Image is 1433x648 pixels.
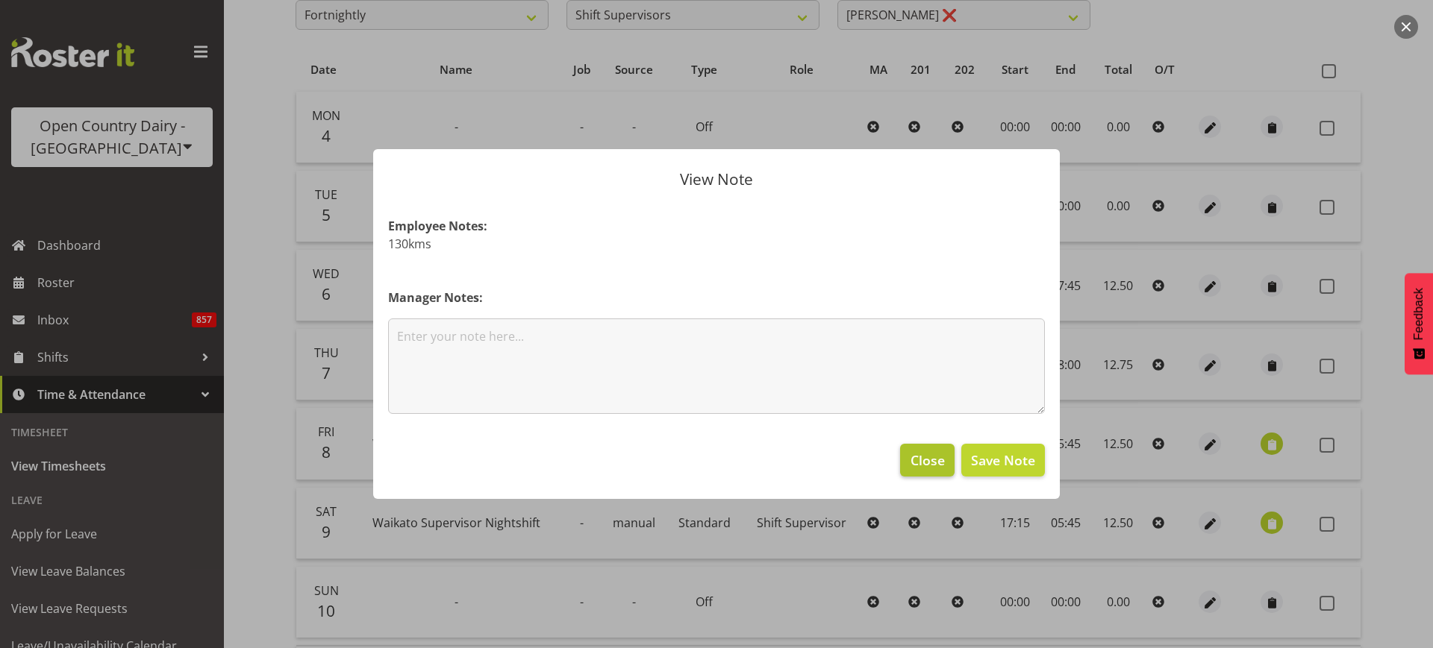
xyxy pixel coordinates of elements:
span: Save Note [971,450,1035,470]
button: Close [900,444,954,476]
p: 130kms [388,235,1045,253]
button: Feedback - Show survey [1405,273,1433,374]
h4: Manager Notes: [388,289,1045,306]
p: View Note [388,172,1045,187]
span: Feedback [1412,288,1426,340]
h4: Employee Notes: [388,217,1045,235]
button: Save Note [961,444,1045,476]
span: Close [911,450,945,470]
